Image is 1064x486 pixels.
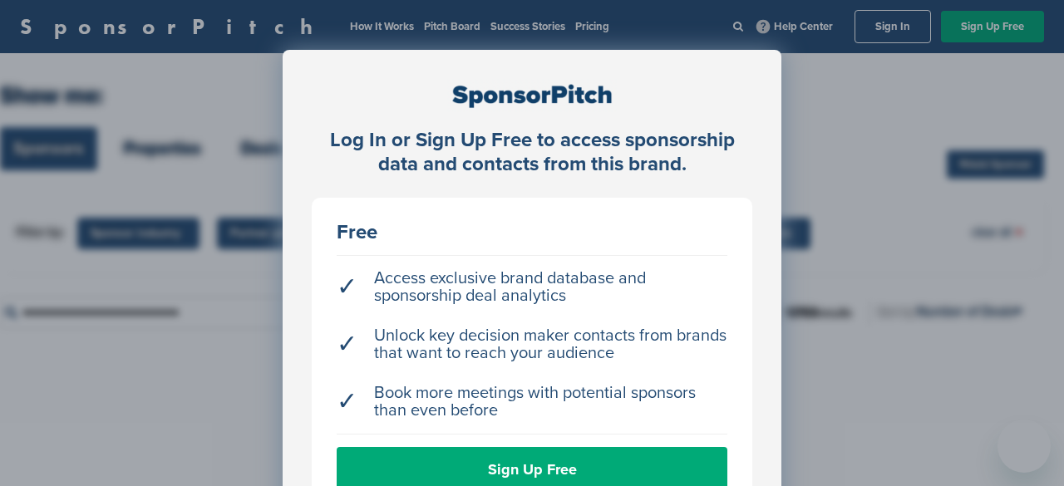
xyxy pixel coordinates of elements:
[337,223,727,243] div: Free
[337,376,727,428] li: Book more meetings with potential sponsors than even before
[312,129,752,177] div: Log In or Sign Up Free to access sponsorship data and contacts from this brand.
[337,336,357,353] span: ✓
[337,319,727,371] li: Unlock key decision maker contacts from brands that want to reach your audience
[337,278,357,296] span: ✓
[997,420,1051,473] iframe: Button to launch messaging window
[337,393,357,410] span: ✓
[337,262,727,313] li: Access exclusive brand database and sponsorship deal analytics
